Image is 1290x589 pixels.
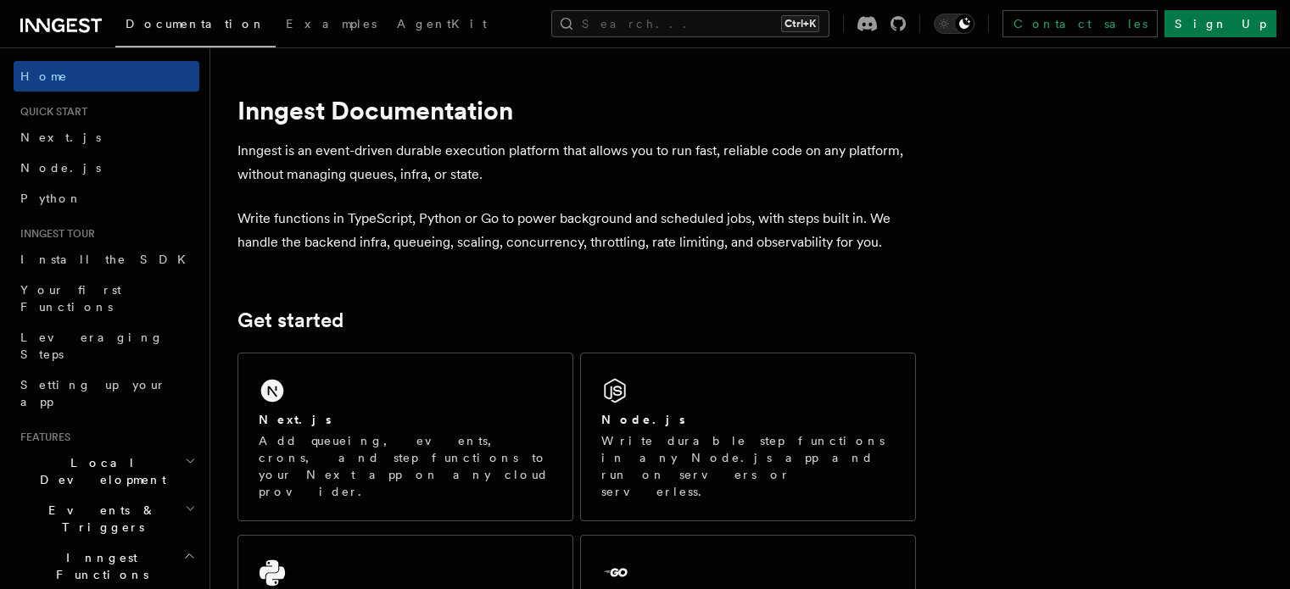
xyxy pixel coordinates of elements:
[14,322,199,370] a: Leveraging Steps
[1002,10,1158,37] a: Contact sales
[1164,10,1276,37] a: Sign Up
[115,5,276,47] a: Documentation
[14,227,95,241] span: Inngest tour
[259,432,552,500] p: Add queueing, events, crons, and step functions to your Next app on any cloud provider.
[14,275,199,322] a: Your first Functions
[20,192,82,205] span: Python
[14,495,199,542] button: Events & Triggers
[237,139,916,186] p: Inngest is an event-driven durable execution platform that allows you to run fast, reliable code ...
[14,153,199,183] a: Node.js
[286,17,377,31] span: Examples
[20,131,101,144] span: Next.js
[259,411,332,428] h2: Next.js
[14,61,199,92] a: Home
[14,502,185,536] span: Events & Triggers
[276,5,387,46] a: Examples
[20,161,101,175] span: Node.js
[580,353,916,521] a: Node.jsWrite durable step functions in any Node.js app and run on servers or serverless.
[237,308,343,332] a: Get started
[14,431,70,444] span: Features
[237,207,916,254] p: Write functions in TypeScript, Python or Go to power background and scheduled jobs, with steps bu...
[126,17,265,31] span: Documentation
[14,447,199,495] button: Local Development
[387,5,497,46] a: AgentKit
[237,353,573,521] a: Next.jsAdd queueing, events, crons, and step functions to your Next app on any cloud provider.
[601,432,895,500] p: Write durable step functions in any Node.js app and run on servers or serverless.
[20,331,164,361] span: Leveraging Steps
[237,95,916,125] h1: Inngest Documentation
[934,14,974,34] button: Toggle dark mode
[551,10,829,37] button: Search...Ctrl+K
[14,244,199,275] a: Install the SDK
[20,253,196,266] span: Install the SDK
[781,15,819,32] kbd: Ctrl+K
[14,370,199,417] a: Setting up your app
[20,68,68,85] span: Home
[601,411,685,428] h2: Node.js
[14,105,87,119] span: Quick start
[14,122,199,153] a: Next.js
[20,283,121,314] span: Your first Functions
[14,183,199,214] a: Python
[14,549,183,583] span: Inngest Functions
[397,17,487,31] span: AgentKit
[20,378,166,408] span: Setting up your app
[14,454,185,488] span: Local Development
